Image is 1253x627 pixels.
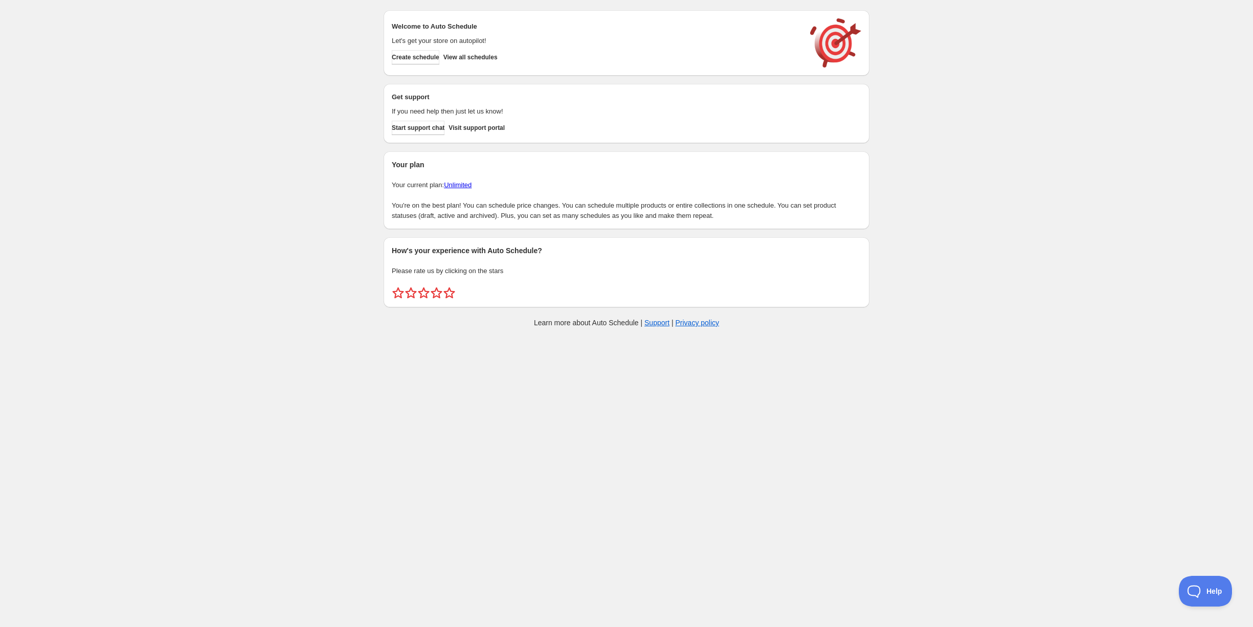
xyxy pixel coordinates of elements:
[449,121,505,135] a: Visit support portal
[392,21,800,32] h2: Welcome to Auto Schedule
[392,245,861,256] h2: How's your experience with Auto Schedule?
[443,50,498,64] button: View all schedules
[392,53,439,61] span: Create schedule
[1179,576,1233,607] iframe: Toggle Customer Support
[392,121,444,135] a: Start support chat
[392,106,800,117] p: If you need help then just let us know!
[392,200,861,221] p: You're on the best plan! You can schedule price changes. You can schedule multiple products or en...
[392,124,444,132] span: Start support chat
[392,180,861,190] p: Your current plan:
[676,319,720,327] a: Privacy policy
[392,266,861,276] p: Please rate us by clicking on the stars
[534,318,719,328] p: Learn more about Auto Schedule | |
[392,50,439,64] button: Create schedule
[444,181,472,189] a: Unlimited
[443,53,498,61] span: View all schedules
[449,124,505,132] span: Visit support portal
[392,160,861,170] h2: Your plan
[392,92,800,102] h2: Get support
[644,319,669,327] a: Support
[392,36,800,46] p: Let's get your store on autopilot!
